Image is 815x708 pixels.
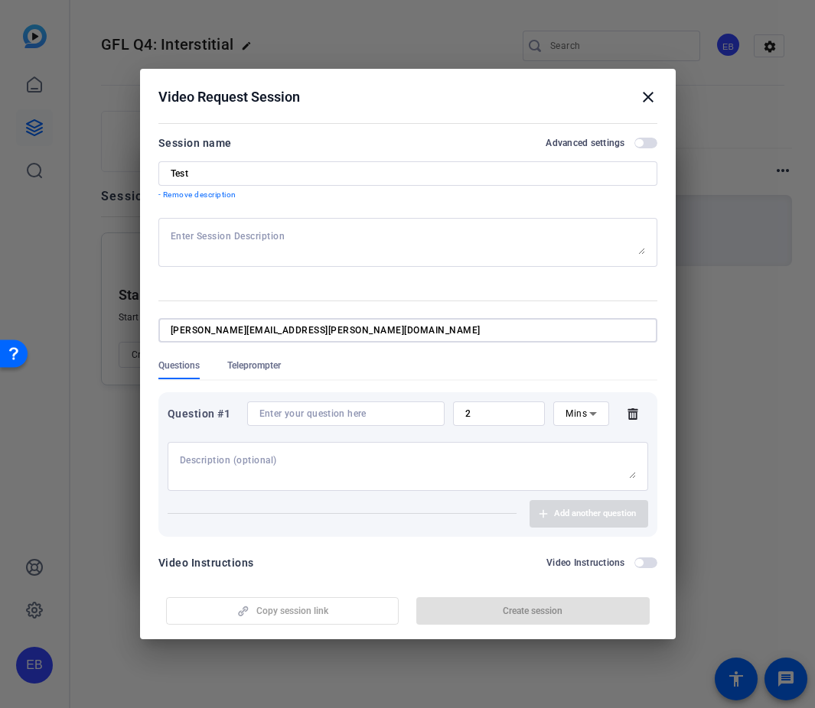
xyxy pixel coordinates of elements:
h2: Video Instructions [546,557,625,569]
input: Enter Session Name [171,167,645,180]
div: Session name [158,134,232,152]
h2: Advanced settings [546,137,624,149]
mat-icon: close [639,88,657,106]
div: Question #1 [168,404,239,423]
p: - Remove description [158,189,657,201]
input: Enter your question here [259,408,432,420]
input: Send invitation to (enter email address here) [171,324,639,336]
span: Teleprompter [227,359,281,372]
span: Questions [158,359,200,372]
div: Video Request Session [158,88,657,106]
input: Time [465,408,533,420]
div: Video Instructions [158,554,254,572]
span: Mins [566,408,587,419]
